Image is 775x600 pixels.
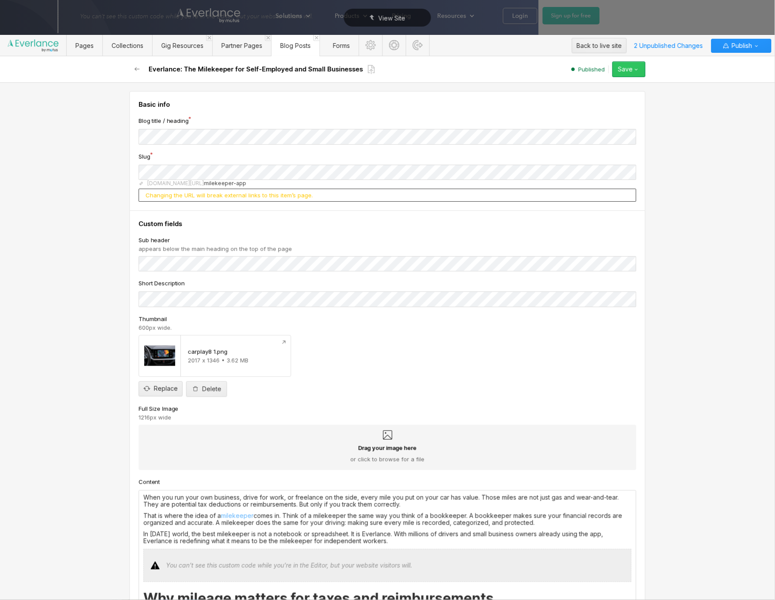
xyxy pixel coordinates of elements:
span: Content [139,478,160,486]
span: Thumbnail [139,315,167,323]
h4: Basic info [139,100,636,109]
span: appears below the main heading on the top of the page [139,245,292,252]
span: Publish [730,39,752,52]
span: Changing the URL will break external links to this item’s page. [146,192,313,199]
div: Back to live site [577,39,622,52]
h2: Everlance: The Milekeeper for Self-Employed and Small Businesses [149,65,363,74]
span: Sub header [139,236,170,244]
span: Full Size Image [139,405,178,413]
p: When you run your own business, drive for work, or freelance on the side, every mile you put on y... [143,494,632,508]
h4: Custom fields [139,220,636,228]
p: That is where the idea of a comes in. Think of a milekeeper the same way you think of a bookkeepe... [143,512,632,526]
img: 68dd33ff031a0e74469ef77a_carplay8%201-p-130x130q80.png [144,341,175,371]
span: Published [578,65,605,73]
button: Back to live site [572,38,627,53]
span: Gig Resources [161,42,204,49]
a: Close 'Partner Pages' tab [265,35,271,41]
span: milekeeper-app [204,180,246,187]
button: Publish [711,39,772,53]
span: Blog Posts [280,42,311,49]
a: Close 'Blog Posts' tab [313,35,320,41]
span: Short Description [139,279,185,287]
img: 68b1a56a144cdf76ed51cdd6_30080everlance-by-motus-logo-green-3x.png [7,39,59,53]
span: Blog title / heading [139,117,189,125]
span: Pages [75,42,94,49]
div: carplay8 1.png [188,348,228,355]
span: or click to browse for a file [350,455,425,463]
div: Delete [202,386,221,393]
a: Close 'Gig Resources' tab [206,35,212,41]
span: 600px wide. [139,324,172,331]
span: Partner Pages [221,42,262,49]
div: Save [618,66,633,73]
span: Drag your image here [358,444,417,452]
span: View Site [378,14,405,22]
button: Delete [186,381,227,397]
a: milekeeper [221,512,254,519]
span: [DOMAIN_NAME][URL] [147,180,204,187]
a: Preview file [277,336,291,349]
span: Slug [139,153,150,160]
div: 2017 x 1346 • 3.62 MB [188,357,284,364]
span: 2 Unpublished Changes [630,39,707,52]
button: Save [612,61,646,77]
span: Forms [333,42,350,49]
span: Collections [112,42,143,49]
span: 1216px wide [139,414,171,421]
p: In [DATE] world, the best milekeeper is not a notebook or spreadsheet. It is Everlance. With mill... [143,531,632,545]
